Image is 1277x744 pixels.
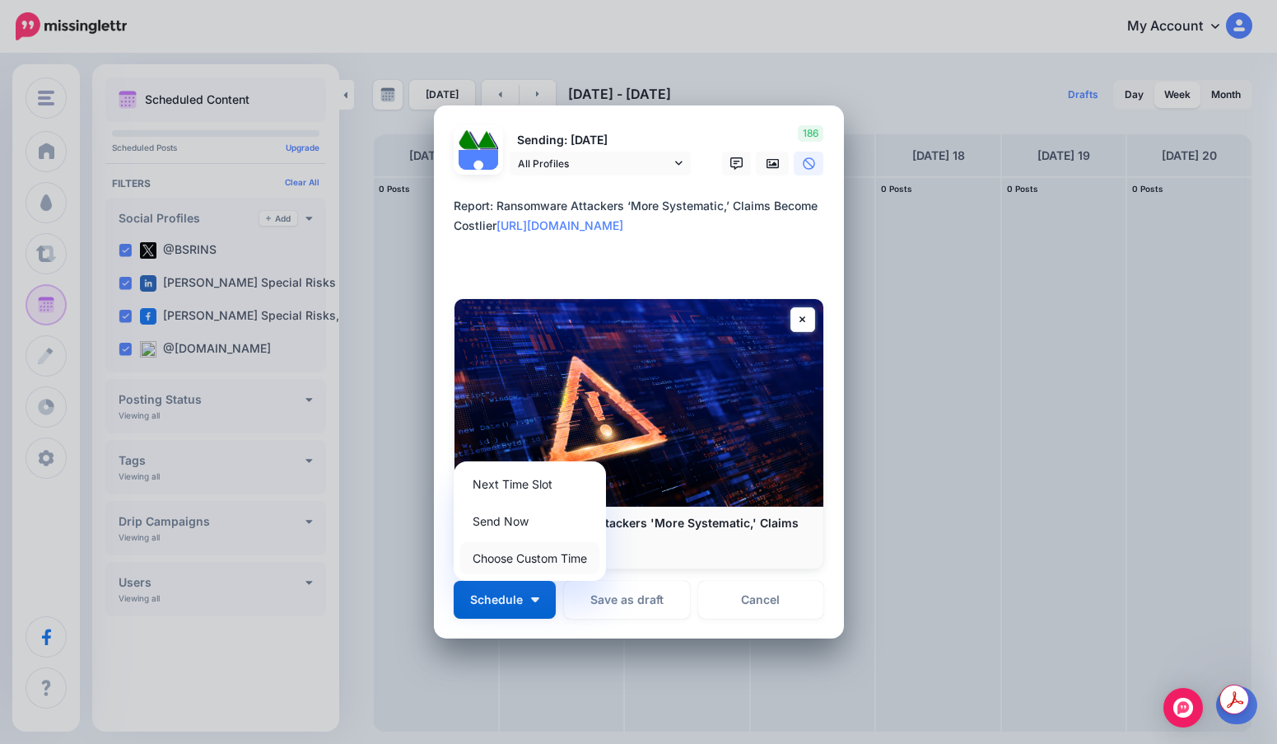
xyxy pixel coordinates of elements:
[478,130,498,150] img: 1Q3z5d12-75797.jpg
[531,597,539,602] img: arrow-down-white.png
[471,545,807,560] p: [DOMAIN_NAME]
[470,594,523,606] span: Schedule
[1163,688,1203,728] div: Open Intercom Messenger
[454,461,606,581] div: Schedule
[510,152,691,175] a: All Profiles
[518,155,671,172] span: All Profiles
[510,131,691,150] p: Sending: [DATE]
[459,150,498,190] img: user_default_image.png
[798,125,823,142] span: 186
[564,581,690,619] button: Save as draft
[460,542,599,574] a: Choose Custom Time
[454,299,823,507] img: Report: Ransomware Attackers 'More Systematic,' Claims Become Costlier
[460,505,599,537] a: Send Now
[454,581,556,619] button: Schedule
[459,130,478,150] img: 379531_475505335829751_837246864_n-bsa122537.jpg
[454,196,832,236] div: Report: Ransomware Attackers ‘More Systematic,’ Claims Become Costlier
[698,581,824,619] a: Cancel
[471,516,799,545] b: Report: Ransomware Attackers 'More Systematic,' Claims Become Costlier
[460,468,599,500] a: Next Time Slot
